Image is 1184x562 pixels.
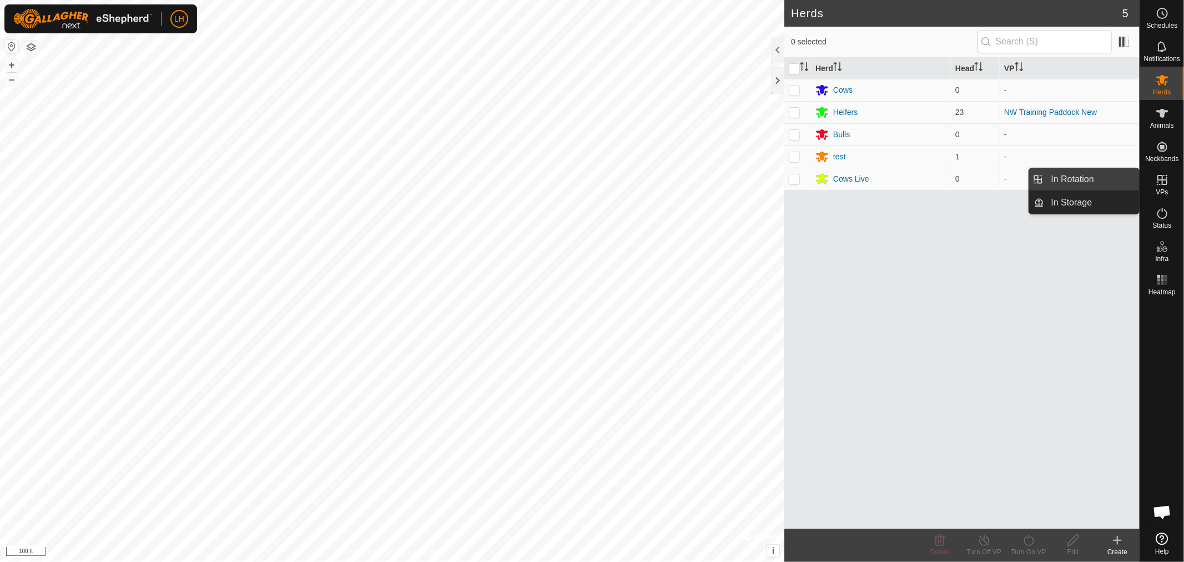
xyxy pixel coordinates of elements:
button: – [5,73,18,86]
div: Turn On VP [1006,547,1051,557]
span: Neckbands [1145,155,1178,162]
div: test [833,151,846,163]
th: VP [1000,58,1140,79]
div: Cows Live [833,173,869,185]
span: 0 [955,174,960,183]
a: In Storage [1045,192,1140,214]
th: Herd [811,58,951,79]
button: + [5,58,18,72]
span: Herds [1153,89,1171,96]
p-sorticon: Activate to sort [833,64,842,73]
button: Map Layers [24,41,38,54]
div: Bulls [833,129,850,140]
span: VPs [1156,189,1168,195]
div: Cows [833,84,853,96]
span: Animals [1150,122,1174,129]
span: 1 [955,152,960,161]
td: - [1000,145,1140,168]
span: 0 [955,86,960,94]
div: Create [1095,547,1140,557]
span: LH [174,13,184,25]
p-sorticon: Activate to sort [1015,64,1024,73]
span: Notifications [1144,56,1180,62]
th: Head [951,58,1000,79]
span: Infra [1155,255,1168,262]
span: 5 [1122,5,1128,22]
div: Heifers [833,107,858,118]
button: i [767,545,779,557]
p-sorticon: Activate to sort [800,64,809,73]
li: In Rotation [1029,168,1139,190]
span: In Rotation [1051,173,1094,186]
span: Schedules [1146,22,1177,29]
a: Contact Us [403,548,436,558]
p-sorticon: Activate to sort [974,64,983,73]
a: Privacy Policy [349,548,390,558]
li: In Storage [1029,192,1139,214]
div: Turn Off VP [962,547,1006,557]
button: Reset Map [5,40,18,53]
div: Open chat [1146,495,1179,529]
span: Delete [930,548,950,556]
a: NW Training Paddock New [1004,108,1097,117]
span: In Storage [1051,196,1092,209]
td: - [1000,123,1140,145]
span: Status [1152,222,1171,229]
span: 0 selected [791,36,978,48]
img: Gallagher Logo [13,9,152,29]
h2: Herds [791,7,1122,20]
td: - [1000,168,1140,190]
span: Heatmap [1148,289,1176,295]
span: 23 [955,108,964,117]
a: Help [1140,528,1184,559]
input: Search (S) [978,30,1112,53]
span: 0 [955,130,960,139]
td: - [1000,79,1140,101]
span: Help [1155,548,1169,555]
div: Edit [1051,547,1095,557]
span: i [772,546,774,555]
a: In Rotation [1045,168,1140,190]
